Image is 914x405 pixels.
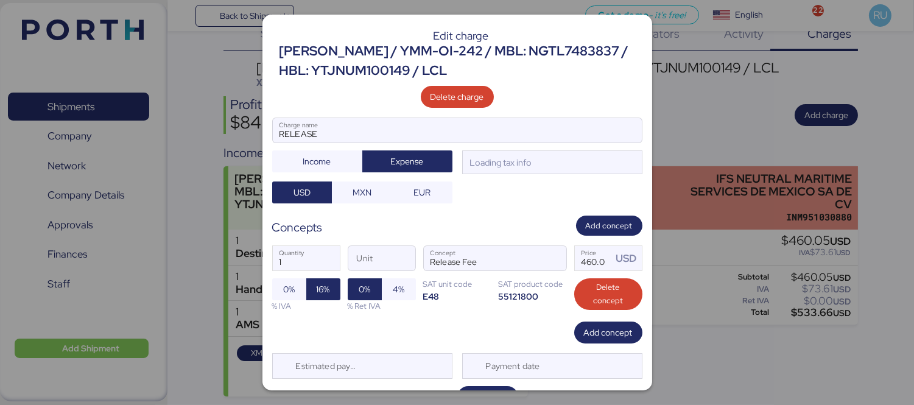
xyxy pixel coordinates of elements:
[272,219,323,236] div: Concepts
[348,300,416,312] div: % Ret IVA
[616,251,641,266] div: USD
[424,246,537,270] input: Concept
[586,219,633,233] span: Add concept
[272,181,332,203] button: USD
[279,30,642,41] div: Edit charge
[359,282,370,297] span: 0%
[423,291,491,302] div: E48
[584,325,633,340] span: Add concept
[273,118,642,143] input: Charge name
[391,154,424,169] span: Expense
[283,282,295,297] span: 0%
[393,282,404,297] span: 4%
[479,390,497,404] span: Save
[362,150,452,172] button: Expense
[303,154,331,169] span: Income
[431,90,484,104] span: Delete charge
[348,278,382,300] button: 0%
[272,150,362,172] button: Income
[576,216,642,236] button: Add concept
[584,281,633,308] span: Delete concept
[382,278,416,300] button: 4%
[541,249,566,275] button: ConceptConcept
[317,282,330,297] span: 16%
[413,185,431,200] span: EUR
[421,86,494,108] button: Delete charge
[332,181,392,203] button: MXN
[413,390,440,404] span: Cancel
[294,185,311,200] span: USD
[392,181,452,203] button: EUR
[273,246,340,270] input: Quantity
[574,322,642,343] button: Add concept
[574,278,642,310] button: Delete concept
[468,156,532,169] div: Loading tax info
[272,278,306,300] button: 0%
[423,278,491,290] div: SAT unit code
[575,246,613,270] input: Price
[272,300,340,312] div: % IVA
[348,246,415,270] input: Unit
[306,278,340,300] button: 16%
[353,185,371,200] span: MXN
[499,278,567,290] div: SAT product code
[499,291,567,302] div: 55121800
[279,41,642,81] div: [PERSON_NAME] / YMM-OI-242 / MBL: NGTL7483837 / HBL: YTJNUM100149 / LCL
